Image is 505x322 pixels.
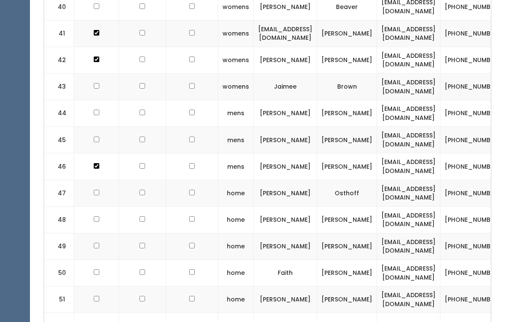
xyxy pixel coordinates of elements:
[44,100,74,127] td: 44
[44,233,74,259] td: 49
[44,47,74,73] td: 42
[44,260,74,286] td: 50
[254,127,317,153] td: [PERSON_NAME]
[254,260,317,286] td: Faith
[254,233,317,259] td: [PERSON_NAME]
[44,206,74,233] td: 48
[317,20,377,47] td: [PERSON_NAME]
[254,100,317,127] td: [PERSON_NAME]
[317,286,377,313] td: [PERSON_NAME]
[440,73,505,100] td: [PHONE_NUMBER]
[218,20,254,47] td: womens
[254,20,317,47] td: [EMAIL_ADDRESS][DOMAIN_NAME]
[254,206,317,233] td: [PERSON_NAME]
[377,153,440,180] td: [EMAIL_ADDRESS][DOMAIN_NAME]
[254,180,317,206] td: [PERSON_NAME]
[218,153,254,180] td: mens
[44,20,74,47] td: 41
[218,260,254,286] td: home
[254,73,317,100] td: Jaimee
[44,180,74,206] td: 47
[440,206,505,233] td: [PHONE_NUMBER]
[317,127,377,153] td: [PERSON_NAME]
[218,73,254,100] td: womens
[377,47,440,73] td: [EMAIL_ADDRESS][DOMAIN_NAME]
[440,260,505,286] td: [PHONE_NUMBER]
[218,100,254,127] td: mens
[377,286,440,313] td: [EMAIL_ADDRESS][DOMAIN_NAME]
[440,127,505,153] td: [PHONE_NUMBER]
[218,206,254,233] td: home
[44,73,74,100] td: 43
[44,127,74,153] td: 45
[317,73,377,100] td: Brown
[440,180,505,206] td: [PHONE_NUMBER]
[377,206,440,233] td: [EMAIL_ADDRESS][DOMAIN_NAME]
[440,20,505,47] td: [PHONE_NUMBER]
[218,180,254,206] td: home
[317,100,377,127] td: [PERSON_NAME]
[317,233,377,259] td: [PERSON_NAME]
[254,286,317,313] td: [PERSON_NAME]
[440,47,505,73] td: [PHONE_NUMBER]
[317,153,377,180] td: [PERSON_NAME]
[317,260,377,286] td: [PERSON_NAME]
[377,180,440,206] td: [EMAIL_ADDRESS][DOMAIN_NAME]
[218,127,254,153] td: mens
[317,47,377,73] td: [PERSON_NAME]
[377,100,440,127] td: [EMAIL_ADDRESS][DOMAIN_NAME]
[218,47,254,73] td: womens
[440,153,505,180] td: [PHONE_NUMBER]
[440,233,505,259] td: [PHONE_NUMBER]
[377,260,440,286] td: [EMAIL_ADDRESS][DOMAIN_NAME]
[377,127,440,153] td: [EMAIL_ADDRESS][DOMAIN_NAME]
[317,180,377,206] td: Osthoff
[218,286,254,313] td: home
[218,233,254,259] td: home
[377,20,440,47] td: [EMAIL_ADDRESS][DOMAIN_NAME]
[377,233,440,259] td: [EMAIL_ADDRESS][DOMAIN_NAME]
[440,286,505,313] td: [PHONE_NUMBER]
[377,73,440,100] td: [EMAIL_ADDRESS][DOMAIN_NAME]
[440,100,505,127] td: [PHONE_NUMBER]
[254,47,317,73] td: [PERSON_NAME]
[317,206,377,233] td: [PERSON_NAME]
[44,153,74,180] td: 46
[254,153,317,180] td: [PERSON_NAME]
[44,286,74,313] td: 51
